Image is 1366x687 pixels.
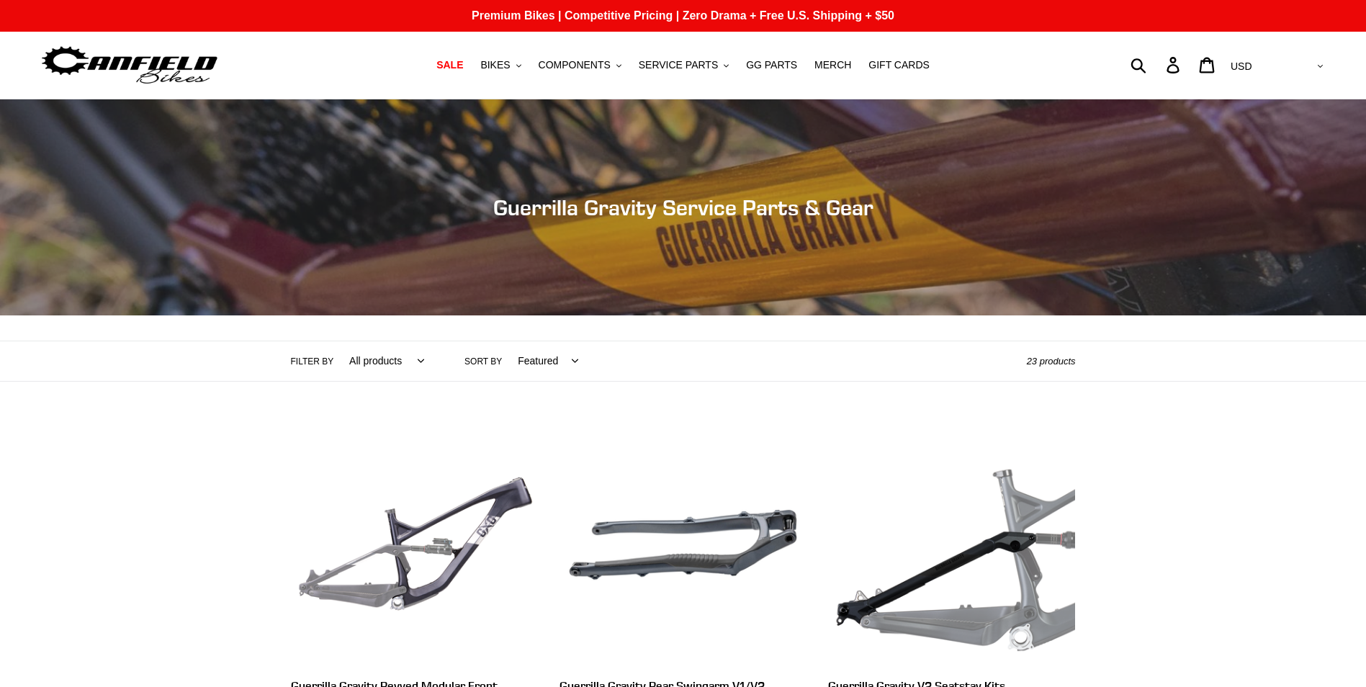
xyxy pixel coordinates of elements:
[632,55,736,75] button: SERVICE PARTS
[807,55,858,75] a: MERCH
[1138,49,1175,81] input: Search
[429,55,470,75] a: SALE
[291,355,334,368] label: Filter by
[814,59,851,71] span: MERCH
[493,194,873,220] span: Guerrilla Gravity Service Parts & Gear
[1027,356,1076,367] span: 23 products
[480,59,510,71] span: BIKES
[464,355,502,368] label: Sort by
[739,55,804,75] a: GG PARTS
[531,55,629,75] button: COMPONENTS
[436,59,463,71] span: SALE
[861,55,937,75] a: GIFT CARDS
[539,59,611,71] span: COMPONENTS
[868,59,930,71] span: GIFT CARDS
[746,59,797,71] span: GG PARTS
[40,42,220,88] img: Canfield Bikes
[473,55,528,75] button: BIKES
[639,59,718,71] span: SERVICE PARTS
